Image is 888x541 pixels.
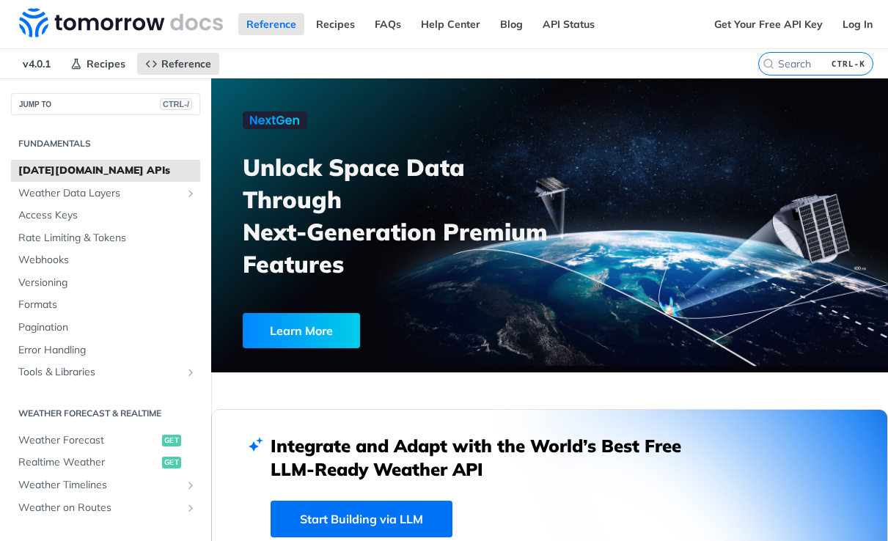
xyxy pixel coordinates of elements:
[18,320,197,335] span: Pagination
[11,272,200,294] a: Versioning
[11,339,200,361] a: Error Handling
[185,502,197,514] button: Show subpages for Weather on Routes
[243,313,501,348] a: Learn More
[706,13,831,35] a: Get Your Free API Key
[367,13,409,35] a: FAQs
[11,452,200,474] a: Realtime Weatherget
[18,343,197,358] span: Error Handling
[162,457,181,468] span: get
[11,497,200,519] a: Weather on RoutesShow subpages for Weather on Routes
[243,151,565,280] h3: Unlock Space Data Through Next-Generation Premium Features
[11,430,200,452] a: Weather Forecastget
[137,53,219,75] a: Reference
[11,227,200,249] a: Rate Limiting & Tokens
[162,435,181,446] span: get
[18,208,197,223] span: Access Keys
[11,93,200,115] button: JUMP TOCTRL-/
[11,407,200,420] h2: Weather Forecast & realtime
[11,249,200,271] a: Webhooks
[492,13,531,35] a: Blog
[19,8,223,37] img: Tomorrow.io Weather API Docs
[18,501,181,515] span: Weather on Routes
[15,53,59,75] span: v4.0.1
[18,186,181,201] span: Weather Data Layers
[828,56,869,71] kbd: CTRL-K
[763,58,774,70] svg: Search
[18,455,158,470] span: Realtime Weather
[11,183,200,205] a: Weather Data LayersShow subpages for Weather Data Layers
[11,160,200,182] a: [DATE][DOMAIN_NAME] APIs
[185,367,197,378] button: Show subpages for Tools & Libraries
[243,111,307,129] img: NextGen
[18,433,158,448] span: Weather Forecast
[160,98,192,110] span: CTRL-/
[834,13,881,35] a: Log In
[535,13,603,35] a: API Status
[62,53,133,75] a: Recipes
[185,188,197,199] button: Show subpages for Weather Data Layers
[308,13,363,35] a: Recipes
[18,231,197,246] span: Rate Limiting & Tokens
[185,479,197,491] button: Show subpages for Weather Timelines
[238,13,304,35] a: Reference
[271,501,452,537] a: Start Building via LLM
[18,365,181,380] span: Tools & Libraries
[243,313,360,348] div: Learn More
[11,205,200,227] a: Access Keys
[11,317,200,339] a: Pagination
[271,434,703,481] h2: Integrate and Adapt with the World’s Best Free LLM-Ready Weather API
[87,57,125,70] span: Recipes
[11,474,200,496] a: Weather TimelinesShow subpages for Weather Timelines
[18,478,181,493] span: Weather Timelines
[18,298,197,312] span: Formats
[11,294,200,316] a: Formats
[413,13,488,35] a: Help Center
[161,57,211,70] span: Reference
[11,361,200,383] a: Tools & LibrariesShow subpages for Tools & Libraries
[11,137,200,150] h2: Fundamentals
[18,163,197,178] span: [DATE][DOMAIN_NAME] APIs
[18,253,197,268] span: Webhooks
[18,276,197,290] span: Versioning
